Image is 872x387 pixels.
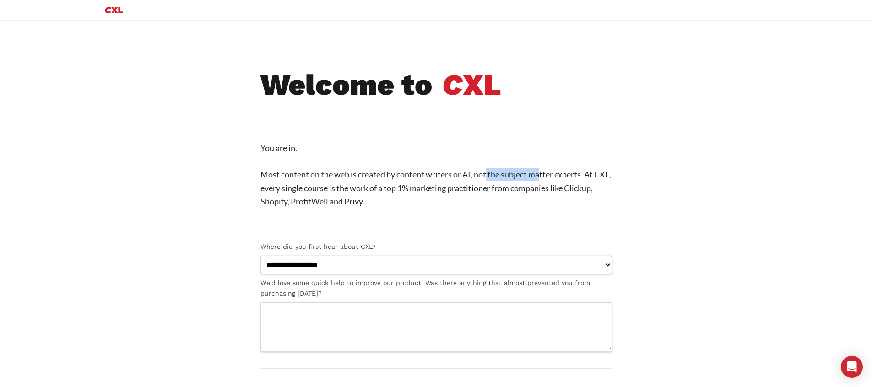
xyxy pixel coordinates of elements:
[260,141,612,208] p: You are in. Most content on the web is created by content writers or AI, not the subject matter e...
[442,67,501,102] b: XL
[260,67,432,102] b: Welcome to
[260,278,612,299] label: We'd love some quick help to improve our product. Was there anything that almost prevented you fr...
[841,356,863,378] div: Open Intercom Messenger
[442,67,463,102] i: C
[260,242,612,252] label: Where did you first hear about CXL?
